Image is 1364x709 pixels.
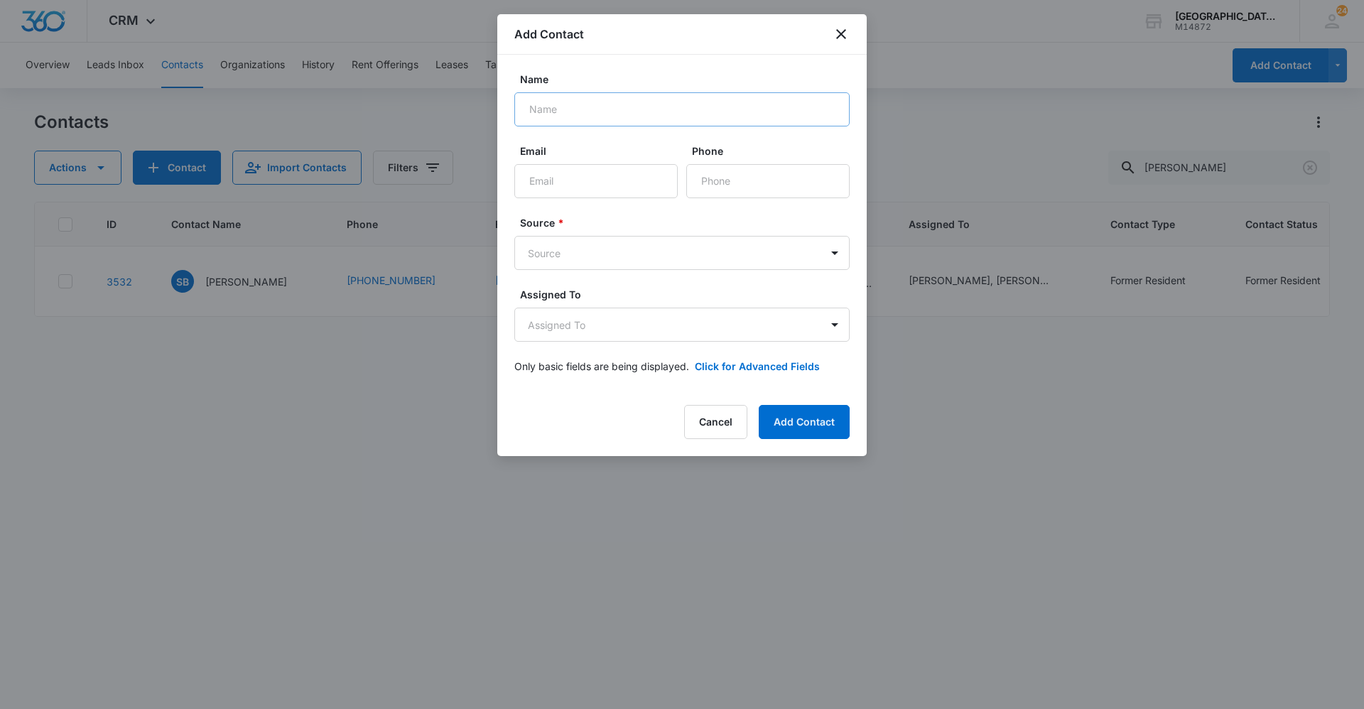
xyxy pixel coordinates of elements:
label: Phone [692,144,855,158]
input: Name [514,92,850,126]
label: Assigned To [520,287,855,302]
button: Add Contact [759,405,850,439]
label: Email [520,144,683,158]
p: Only basic fields are being displayed. [514,359,689,374]
button: close [833,26,850,43]
input: Email [514,164,678,198]
label: Source [520,215,855,230]
input: Phone [686,164,850,198]
label: Name [520,72,855,87]
button: Click for Advanced Fields [695,359,820,374]
h1: Add Contact [514,26,584,43]
button: Cancel [684,405,747,439]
